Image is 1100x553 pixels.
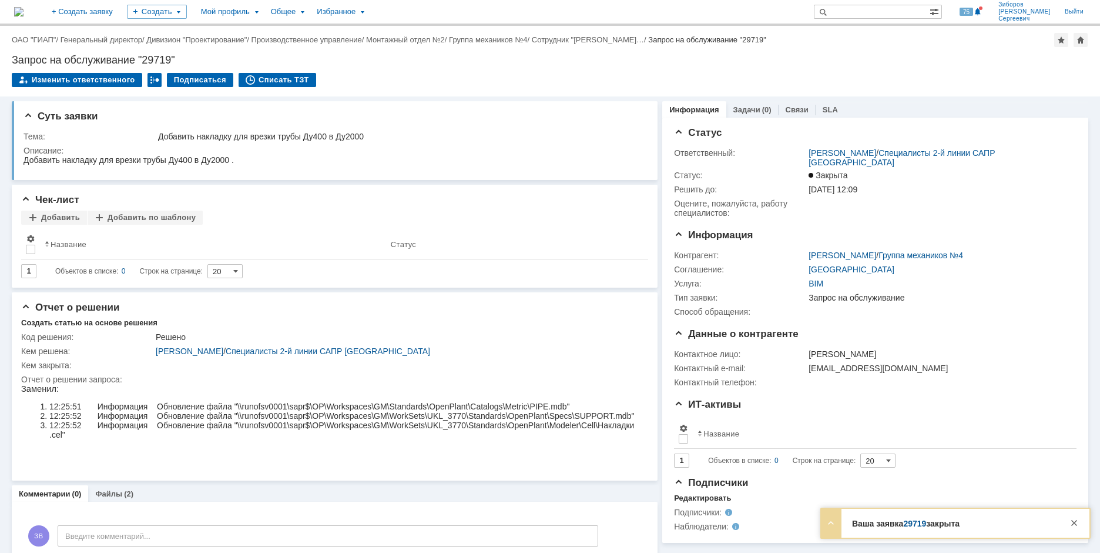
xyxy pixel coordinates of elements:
[21,332,153,342] div: Код решения:
[19,489,71,498] a: Комментарии
[674,349,806,359] div: Контактное лицо:
[55,267,118,275] span: Объектов в списке:
[930,5,941,16] span: Расширенный поиск
[156,332,640,342] div: Решено
[158,132,640,141] div: Добавить накладку для врезки трубы Ду400 в Ду2000
[21,347,153,356] div: Кем решена:
[366,35,449,44] div: /
[809,148,995,167] a: Специалисты 2-й линии САПР [GEOGRAPHIC_DATA]
[903,519,926,528] a: 29719
[28,36,615,55] li: 12:25:52 Информация Обновление файла "\\runofsv0001\sapr$\OP\Workspaces\GM\WorkSets\UKL_3770\Stan...
[391,240,416,249] div: Статус
[762,105,772,114] div: (0)
[532,35,649,44] div: /
[146,35,247,44] a: Дивизион "Проектирование"
[532,35,644,44] a: Сотрудник "[PERSON_NAME]…
[24,146,642,155] div: Описание:
[21,302,119,313] span: Отчет о решении
[703,429,739,438] div: Название
[852,519,960,528] strong: Ваша заявка закрыта
[824,516,838,530] div: Развернуть
[1074,33,1088,47] div: Сделать домашней страницей
[674,307,806,317] div: Способ обращения:
[72,489,82,498] div: (0)
[1054,33,1068,47] div: Добавить в избранное
[21,318,157,328] div: Создать статью на основе решения
[21,194,79,205] span: Чек-лист
[960,8,973,16] span: 75
[648,35,766,44] div: Запрос на обслуживание "29719"
[674,293,806,302] div: Тип заявки:
[24,111,98,122] span: Суть заявки
[809,293,1070,302] div: Запрос на обслуживание
[127,5,187,19] div: Создать
[674,494,731,503] div: Редактировать
[733,105,760,114] a: Задачи
[809,171,847,180] span: Закрыта
[147,73,162,87] div: Работа с массовостью
[674,279,806,288] div: Услуга:
[61,35,147,44] div: /
[669,105,719,114] a: Информация
[146,35,251,44] div: /
[28,27,615,36] li: 12:25:52 Информация Обновление файла "\\runofsv0001\sapr$\OP\Workspaces\GM\WorkSets\UKL_3770\Stan...
[21,361,153,370] div: Кем закрыта:
[674,265,806,274] div: Соглашение:
[449,35,527,44] a: Группа механиков №4
[156,347,223,356] a: [PERSON_NAME]
[251,35,367,44] div: /
[809,265,894,274] a: [GEOGRAPHIC_DATA]
[95,489,122,498] a: Файлы
[14,7,24,16] a: Перейти на домашнюю страницу
[674,399,741,410] span: ИТ-активы
[12,35,61,44] div: /
[708,454,856,468] i: Строк на странице:
[122,264,126,278] div: 0
[823,105,838,114] a: SLA
[998,1,1051,8] span: Зиборов
[14,7,24,16] img: logo
[12,35,56,44] a: ОАО "ГИАП"
[674,378,806,387] div: Контактный телефон:
[774,454,779,468] div: 0
[809,148,1070,167] div: /
[674,522,792,531] div: Наблюдатели:
[878,251,963,260] a: Группа механиков №4
[21,375,642,384] div: Отчет о решении запроса:
[809,185,857,194] span: [DATE] 12:09
[809,251,876,260] a: [PERSON_NAME]
[40,229,386,259] th: Название
[674,508,792,517] div: Подписчики:
[674,199,806,218] div: Oцените, пожалуйста, работу специалистов:
[674,477,748,488] span: Подписчики
[674,148,806,158] div: Ответственный:
[998,15,1051,22] span: Сергеевич
[809,364,1070,373] div: [EMAIL_ADDRESS][DOMAIN_NAME]
[674,185,806,194] div: Решить до:
[809,279,823,288] a: BIM
[28,18,615,27] li: 12:25:51 Информация Обновление файла "\\runofsv0001\sapr$\OP\Workspaces\GM\Standards\OpenPlant\Ca...
[26,234,35,244] span: Настройки
[674,364,806,373] div: Контактный e-mail:
[226,347,430,356] a: Специалисты 2-й линии САПР [GEOGRAPHIC_DATA]
[51,240,86,249] div: Название
[674,127,722,138] span: Статус
[786,105,809,114] a: Связи
[55,264,203,278] i: Строк на странице:
[674,229,753,241] span: Информация
[12,54,1088,66] div: Запрос на обслуживание "29719"
[998,8,1051,15] span: [PERSON_NAME]
[449,35,532,44] div: /
[674,328,799,339] span: Данные о контрагенте
[386,229,639,259] th: Статус
[809,148,876,158] a: [PERSON_NAME]
[24,132,156,141] div: Тема:
[809,251,963,260] div: /
[809,349,1070,359] div: [PERSON_NAME]
[366,35,445,44] a: Монтажный отдел №2
[124,489,133,498] div: (2)
[693,419,1067,449] th: Название
[61,35,142,44] a: Генеральный директор
[251,35,362,44] a: Производственное управление
[674,251,806,260] div: Контрагент:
